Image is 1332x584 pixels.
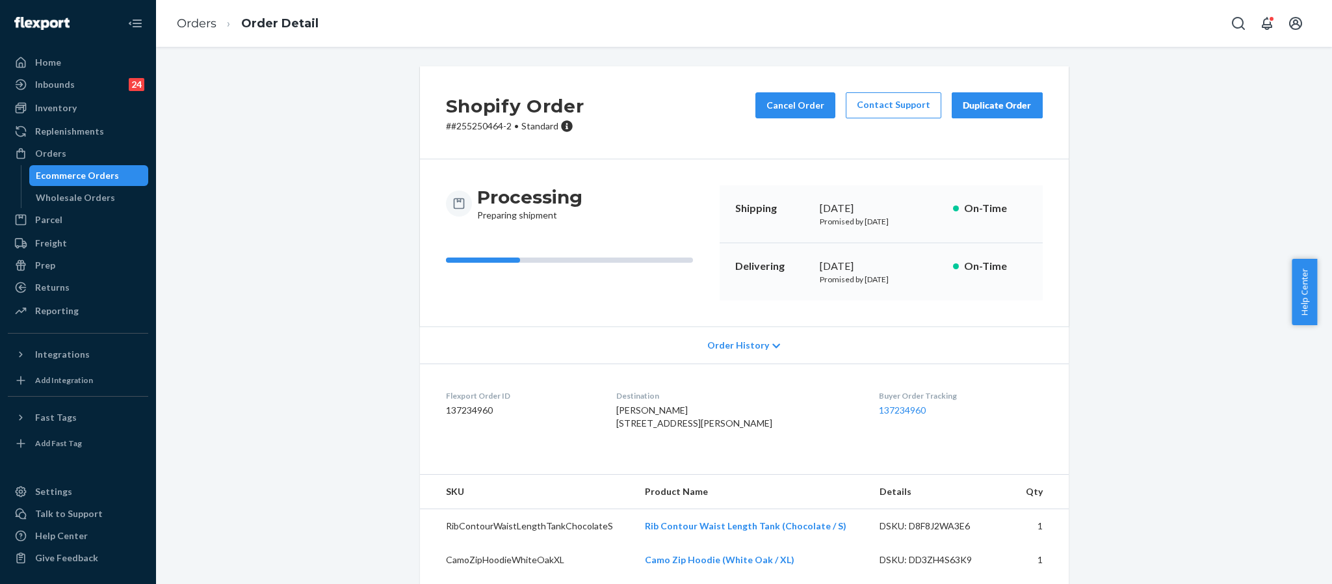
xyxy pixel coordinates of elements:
[241,16,319,31] a: Order Detail
[521,120,558,131] span: Standard
[446,92,584,120] h2: Shopify Order
[963,99,1032,112] div: Duplicate Order
[420,475,635,509] th: SKU
[8,344,148,365] button: Integrations
[420,509,635,544] td: RibContourWaistLengthTankChocolateS
[707,339,769,352] span: Order History
[29,165,149,186] a: Ecommerce Orders
[735,201,809,216] p: Shipping
[36,169,119,182] div: Ecommerce Orders
[1012,509,1069,544] td: 1
[8,525,148,546] a: Help Center
[1012,543,1069,577] td: 1
[8,143,148,164] a: Orders
[8,548,148,568] button: Give Feedback
[35,213,62,226] div: Parcel
[8,74,148,95] a: Inbounds24
[1012,475,1069,509] th: Qty
[446,120,584,133] p: # #255250464-2
[514,120,519,131] span: •
[8,277,148,298] a: Returns
[177,16,216,31] a: Orders
[35,237,67,250] div: Freight
[29,187,149,208] a: Wholesale Orders
[8,209,148,230] a: Parcel
[8,98,148,118] a: Inventory
[8,407,148,428] button: Fast Tags
[8,255,148,276] a: Prep
[477,185,582,209] h3: Processing
[446,390,596,401] dt: Flexport Order ID
[8,233,148,254] a: Freight
[35,507,103,520] div: Talk to Support
[35,56,61,69] div: Home
[820,274,943,285] p: Promised by [DATE]
[35,411,77,424] div: Fast Tags
[645,554,794,565] a: Camo Zip Hoodie (White Oak / XL)
[35,438,82,449] div: Add Fast Tag
[122,10,148,36] button: Close Navigation
[1283,10,1309,36] button: Open account menu
[755,92,835,118] button: Cancel Order
[880,553,1002,566] div: DSKU: DD3ZH4S63K9
[820,259,943,274] div: [DATE]
[129,78,144,91] div: 24
[35,551,98,564] div: Give Feedback
[35,147,66,160] div: Orders
[1254,10,1280,36] button: Open notifications
[964,201,1027,216] p: On-Time
[634,475,869,509] th: Product Name
[166,5,329,43] ol: breadcrumbs
[645,520,846,531] a: Rib Contour Waist Length Tank (Chocolate / S)
[8,370,148,391] a: Add Integration
[616,405,772,429] span: [PERSON_NAME] [STREET_ADDRESS][PERSON_NAME]
[8,503,148,524] button: Talk to Support
[446,404,596,417] dd: 137234960
[35,78,75,91] div: Inbounds
[35,348,90,361] div: Integrations
[35,101,77,114] div: Inventory
[616,390,858,401] dt: Destination
[820,201,943,216] div: [DATE]
[35,125,104,138] div: Replenishments
[869,475,1012,509] th: Details
[880,520,1002,533] div: DSKU: D8F8J2WA3E6
[35,375,93,386] div: Add Integration
[735,259,809,274] p: Delivering
[1292,259,1317,325] button: Help Center
[36,191,115,204] div: Wholesale Orders
[952,92,1043,118] button: Duplicate Order
[8,433,148,454] a: Add Fast Tag
[8,52,148,73] a: Home
[35,529,88,542] div: Help Center
[420,543,635,577] td: CamoZipHoodieWhiteOakXL
[820,216,943,227] p: Promised by [DATE]
[879,405,926,416] a: 137234960
[35,259,55,272] div: Prep
[1225,10,1251,36] button: Open Search Box
[35,304,79,317] div: Reporting
[879,390,1043,401] dt: Buyer Order Tracking
[964,259,1027,274] p: On-Time
[14,17,70,30] img: Flexport logo
[8,481,148,502] a: Settings
[846,92,941,118] a: Contact Support
[477,185,582,222] div: Preparing shipment
[35,485,72,498] div: Settings
[8,300,148,321] a: Reporting
[8,121,148,142] a: Replenishments
[35,281,70,294] div: Returns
